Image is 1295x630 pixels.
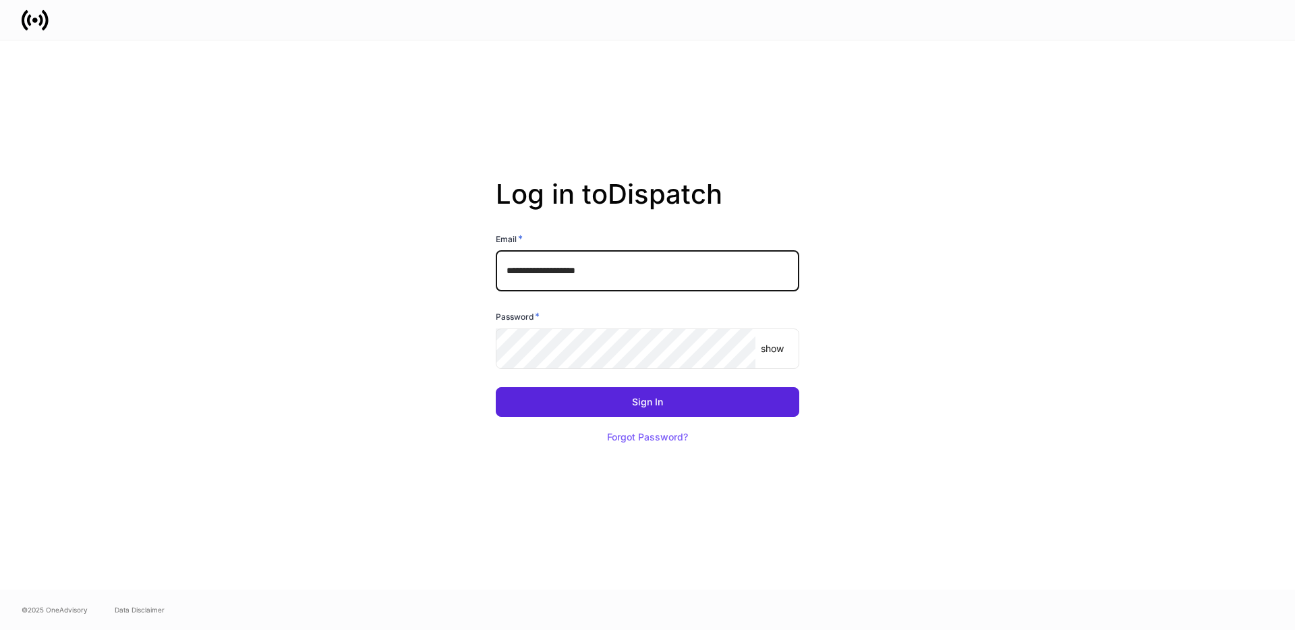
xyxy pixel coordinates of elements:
p: show [761,342,784,355]
a: Data Disclaimer [115,604,165,615]
h6: Email [496,232,523,246]
button: Sign In [496,387,799,417]
h6: Password [496,310,540,323]
div: Sign In [632,397,663,407]
button: Forgot Password? [590,422,705,452]
span: © 2025 OneAdvisory [22,604,88,615]
div: Forgot Password? [607,432,688,442]
h2: Log in to Dispatch [496,178,799,232]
